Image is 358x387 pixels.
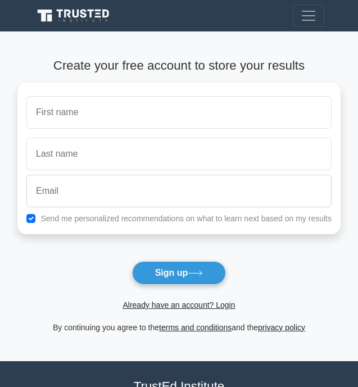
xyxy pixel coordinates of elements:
div: By continuing you agree to the and the [11,321,347,334]
input: First name [26,96,332,129]
a: privacy policy [258,323,305,332]
a: terms and conditions [159,323,232,332]
label: Send me personalized recommendations on what to learn next based on my results [40,214,332,223]
button: Sign up [132,261,226,285]
button: Toggle navigation [293,4,324,27]
input: Email [26,175,332,207]
a: Already have an account? Login [123,301,235,309]
input: Last name [26,138,332,170]
h4: Create your free account to store your results [17,58,341,74]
